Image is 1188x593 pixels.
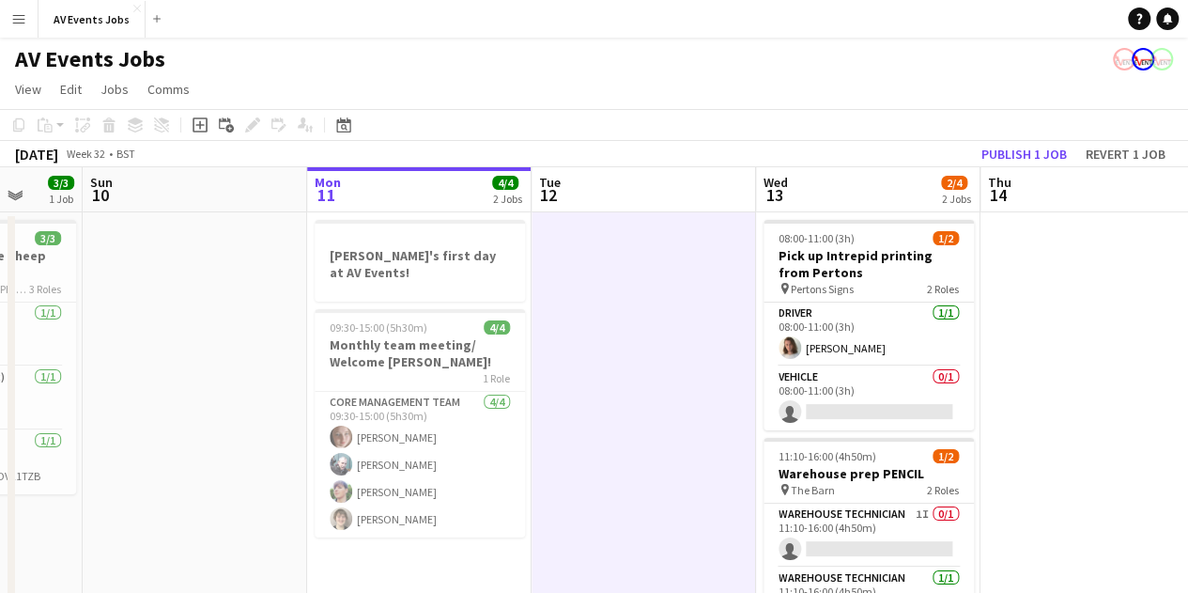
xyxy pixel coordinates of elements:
app-card-role: Driver1/108:00-11:00 (3h)[PERSON_NAME] [764,303,974,367]
span: 4/4 [492,176,518,190]
app-job-card: [PERSON_NAME]'s first day at AV Events! [315,220,525,302]
span: 2/4 [941,176,967,190]
app-job-card: 08:00-11:00 (3h)1/2Pick up Intrepid printing from Pertons Pertons Signs2 RolesDriver1/108:00-11:0... [764,220,974,430]
span: 2 Roles [927,282,959,296]
button: Publish 1 job [974,142,1074,166]
span: 12 [536,184,561,206]
div: 2 Jobs [493,192,522,206]
span: Thu [988,174,1011,191]
span: The Barn [791,483,835,497]
span: Mon [315,174,341,191]
span: 3 Roles [29,282,61,296]
button: AV Events Jobs [39,1,146,38]
app-user-avatar: Liam O'Brien [1150,48,1173,70]
span: Comms [147,81,190,98]
div: 2 Jobs [942,192,971,206]
span: Wed [764,174,788,191]
span: 11 [312,184,341,206]
h3: [PERSON_NAME]'s first day at AV Events! [315,247,525,281]
span: 14 [985,184,1011,206]
a: Comms [140,77,197,101]
span: 11:10-16:00 (4h50m) [779,449,876,463]
a: Edit [53,77,89,101]
app-user-avatar: Liam O'Brien [1132,48,1154,70]
span: 10 [87,184,113,206]
span: 3/3 [48,176,74,190]
span: 2 Roles [927,483,959,497]
span: 1/2 [933,231,959,245]
span: 3/3 [35,231,61,245]
span: 08:00-11:00 (3h) [779,231,855,245]
app-card-role: Vehicle0/108:00-11:00 (3h) [764,367,974,430]
button: Revert 1 job [1078,142,1173,166]
span: 09:30-15:00 (5h30m) [330,320,427,335]
app-user-avatar: Liam O'Brien [1113,48,1135,70]
span: Sun [90,174,113,191]
span: Week 32 [62,147,109,161]
div: BST [116,147,135,161]
h3: Monthly team meeting/ Welcome [PERSON_NAME]! [315,336,525,370]
span: Edit [60,81,82,98]
app-job-card: 09:30-15:00 (5h30m)4/4Monthly team meeting/ Welcome [PERSON_NAME]!1 RoleCore management team4/409... [315,309,525,538]
span: 1 Role [483,371,510,385]
a: View [8,77,49,101]
span: View [15,81,41,98]
span: 4/4 [484,320,510,335]
div: [DATE] [15,145,58,164]
app-card-role: Core management team4/409:30-15:00 (5h30m)[PERSON_NAME][PERSON_NAME][PERSON_NAME][PERSON_NAME] [315,392,525,538]
span: Tue [539,174,561,191]
h3: Pick up Intrepid printing from Pertons [764,247,974,281]
span: 13 [761,184,788,206]
h3: Warehouse prep PENCIL [764,465,974,482]
h1: AV Events Jobs [15,45,165,73]
span: Pertons Signs [791,282,854,296]
div: 1 Job [49,192,73,206]
span: 1/2 [933,449,959,463]
span: Jobs [100,81,129,98]
app-card-role: Warehouse Technician1I0/111:10-16:00 (4h50m) [764,504,974,568]
a: Jobs [93,77,136,101]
